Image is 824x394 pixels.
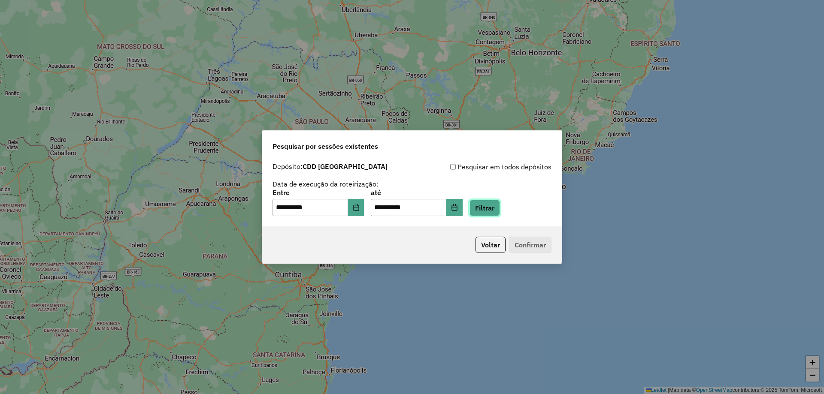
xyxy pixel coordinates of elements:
[273,179,379,189] label: Data de execução da roteirização:
[303,162,388,171] strong: CDD [GEOGRAPHIC_DATA]
[273,187,364,198] label: Entre
[470,200,500,216] button: Filtrar
[273,161,388,171] label: Depósito:
[273,141,378,151] span: Pesquisar por sessões existentes
[348,199,364,216] button: Choose Date
[476,237,506,253] button: Voltar
[412,162,551,172] div: Pesquisar em todos depósitos
[371,187,462,198] label: até
[446,199,463,216] button: Choose Date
